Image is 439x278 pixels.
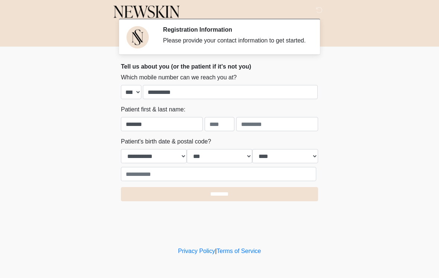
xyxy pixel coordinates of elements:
img: Agent Avatar [126,26,149,48]
a: Terms of Service [217,248,261,254]
label: Which mobile number can we reach you at? [121,73,237,82]
h2: Registration Information [163,26,307,33]
label: Patient first & last name: [121,105,185,114]
img: Newskin Logo [113,6,180,18]
div: Please provide your contact information to get started. [163,36,307,45]
label: Patient's birth date & postal code? [121,137,211,146]
a: | [215,248,217,254]
a: Privacy Policy [178,248,215,254]
h2: Tell us about you (or the patient if it's not you) [121,63,318,70]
